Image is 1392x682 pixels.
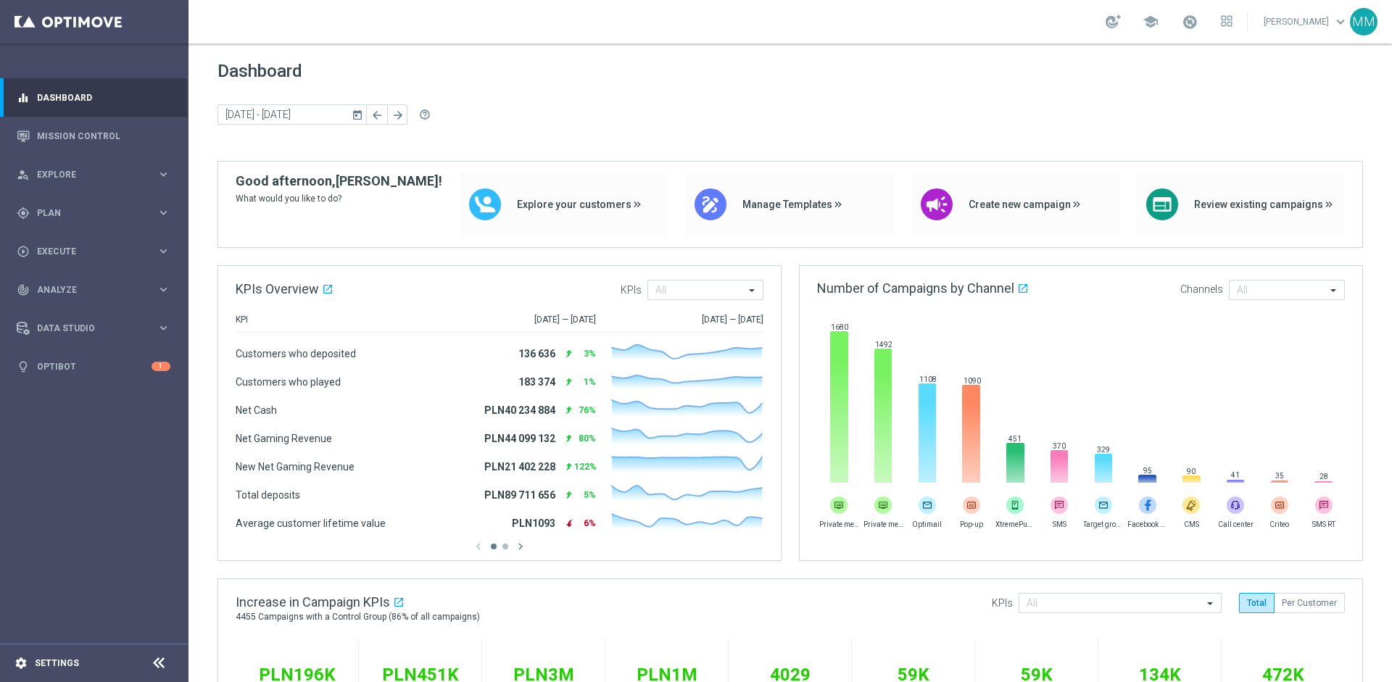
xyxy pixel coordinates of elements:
[35,659,79,668] a: Settings
[1143,14,1159,30] span: school
[37,209,157,217] span: Plan
[17,245,30,258] i: play_circle_outline
[17,207,157,220] div: Plan
[17,322,157,335] div: Data Studio
[37,286,157,294] span: Analyze
[157,167,170,181] i: keyboard_arrow_right
[157,244,170,258] i: keyboard_arrow_right
[17,245,157,258] div: Execute
[16,169,171,180] button: person_search Explore keyboard_arrow_right
[16,130,171,142] button: Mission Control
[37,324,157,333] span: Data Studio
[17,283,30,296] i: track_changes
[16,207,171,219] button: gps_fixed Plan keyboard_arrow_right
[157,283,170,296] i: keyboard_arrow_right
[17,78,170,117] div: Dashboard
[37,347,152,386] a: Optibot
[17,283,157,296] div: Analyze
[17,168,157,181] div: Explore
[16,246,171,257] button: play_circle_outline Execute keyboard_arrow_right
[37,78,170,117] a: Dashboard
[16,284,171,296] button: track_changes Analyze keyboard_arrow_right
[17,347,170,386] div: Optibot
[17,91,30,104] i: equalizer
[17,168,30,181] i: person_search
[16,323,171,334] button: Data Studio keyboard_arrow_right
[1350,8,1377,36] div: MM
[37,170,157,179] span: Explore
[17,117,170,155] div: Mission Control
[157,206,170,220] i: keyboard_arrow_right
[16,92,171,104] button: equalizer Dashboard
[1333,14,1348,30] span: keyboard_arrow_down
[37,117,170,155] a: Mission Control
[14,657,28,670] i: settings
[17,360,30,373] i: lightbulb
[152,362,170,371] div: 1
[37,247,157,256] span: Execute
[157,321,170,335] i: keyboard_arrow_right
[17,207,30,220] i: gps_fixed
[1262,11,1350,33] a: [PERSON_NAME]keyboard_arrow_down
[16,361,171,373] button: lightbulb Optibot 1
